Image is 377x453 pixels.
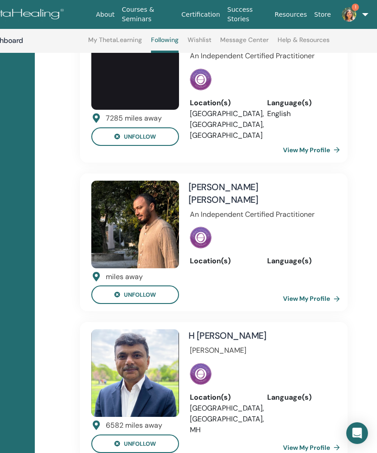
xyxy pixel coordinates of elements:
h4: H [PERSON_NAME] [188,329,306,342]
div: Language(s) [267,256,331,266]
a: Resources [271,6,311,23]
div: Location(s) [190,256,254,266]
div: Location(s) [190,392,254,403]
li: English [267,108,331,119]
img: default.jpg [342,7,356,22]
h4: [PERSON_NAME] [PERSON_NAME] [188,181,306,206]
a: View My Profile [283,290,344,308]
li: [GEOGRAPHIC_DATA], [GEOGRAPHIC_DATA], MH [190,403,254,435]
p: An Independent Certified Practitioner [190,51,331,61]
a: About [92,6,118,23]
a: Certification [178,6,223,23]
div: Open Intercom Messenger [346,422,368,444]
button: unfollow [91,127,179,146]
a: Success Stories [224,1,271,28]
div: 6582 miles away [106,420,162,430]
a: Following [151,36,179,53]
div: Language(s) [267,392,331,403]
p: [PERSON_NAME] [190,346,331,355]
img: default.jpg [91,181,179,268]
a: Courses & Seminars [118,1,178,28]
a: My ThetaLearning [88,36,142,51]
div: Location(s) [190,98,254,108]
img: default.jpg [91,22,179,110]
button: unfollow [91,434,179,453]
div: 7285 miles away [106,113,162,123]
p: An Independent Certified Practitioner [190,210,331,219]
a: Wishlist [188,36,212,51]
a: Message Center [220,36,269,51]
button: unfollow [91,285,179,304]
a: View My Profile [283,141,344,159]
a: Store [311,6,335,23]
a: Help & Resources [278,36,330,51]
img: default.jpg [91,329,179,417]
div: Language(s) [267,98,331,108]
span: 1 [352,4,359,11]
li: [GEOGRAPHIC_DATA], [GEOGRAPHIC_DATA], [GEOGRAPHIC_DATA] [190,108,254,141]
div: miles away [106,272,143,282]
